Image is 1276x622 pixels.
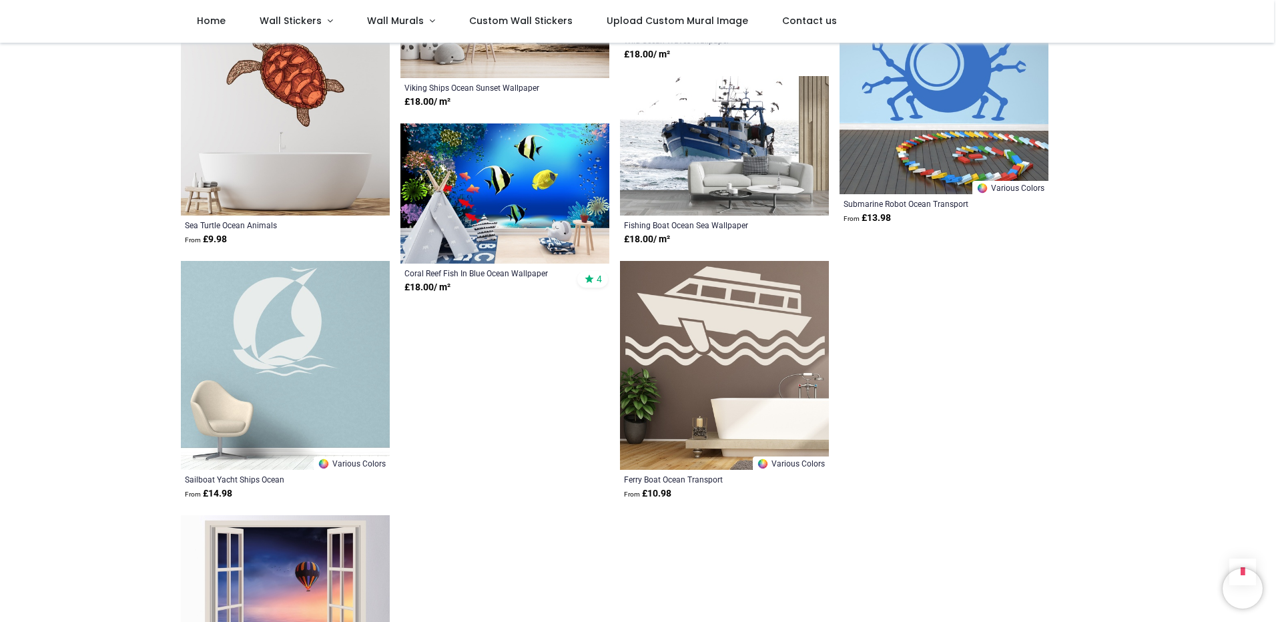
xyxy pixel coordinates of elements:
a: Coral Reef Fish In Blue Ocean Wallpaper [404,268,565,278]
img: Color Wheel [318,458,330,470]
a: Sea Turtle Ocean Animals [185,220,346,230]
a: Viking Ships Ocean Sunset Wallpaper [404,82,565,93]
span: Contact us [782,14,837,27]
strong: £ 18.00 / m² [624,233,670,246]
a: Various Colors [753,456,829,470]
span: Upload Custom Mural Image [607,14,748,27]
span: 4 [597,273,602,285]
strong: £ 18.00 / m² [404,95,450,109]
a: Ferry Boat Ocean Transport [624,474,785,485]
a: Various Colors [314,456,390,470]
span: Home [197,14,226,27]
img: Coral Reef Fish In Blue Ocean Wall Mural Wallpaper [400,123,609,264]
strong: £ 9.98 [185,233,227,246]
img: Ferry Boat Ocean Transport Wall Sticker [620,261,829,470]
a: Various Colors [972,181,1048,194]
a: Fishing Boat Ocean Sea Wallpaper [624,220,785,230]
strong: £ 18.00 / m² [624,48,670,61]
span: From [844,215,860,222]
a: Submarine Robot Ocean Transport [844,198,1004,209]
strong: £ 18.00 / m² [404,281,450,294]
span: From [624,491,640,498]
iframe: Brevo live chat [1223,569,1263,609]
img: Sea Turtle Ocean Animals Wall Sticker [181,7,390,216]
img: Color Wheel [757,458,769,470]
strong: £ 14.98 [185,487,232,501]
img: Color Wheel [976,182,988,194]
span: Wall Murals [367,14,424,27]
img: Sailboat Yacht Ships Ocean Wall Sticker [181,261,390,470]
span: Wall Stickers [260,14,322,27]
span: From [185,236,201,244]
span: Custom Wall Stickers [469,14,573,27]
img: Fishing Boat Ocean Sea Wall Mural Wallpaper [620,76,829,216]
strong: £ 13.98 [844,212,891,225]
a: Sailboat Yacht Ships Ocean [185,474,346,485]
span: From [185,491,201,498]
strong: £ 10.98 [624,487,671,501]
